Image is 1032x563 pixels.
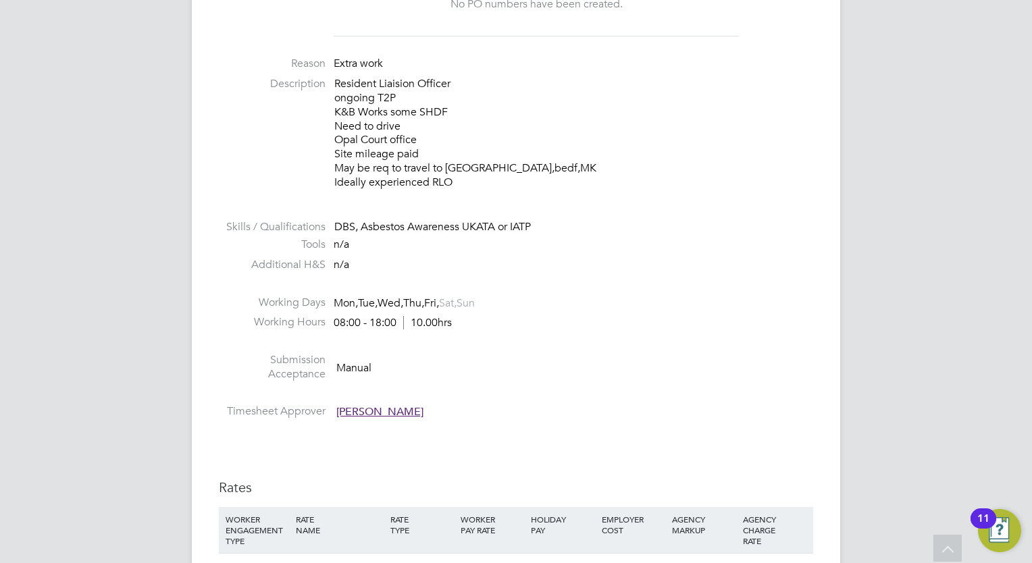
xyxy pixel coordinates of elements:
[978,509,1021,552] button: Open Resource Center, 11 new notifications
[334,77,813,189] p: Resident Liaision Officer ongoing T2P K&B Works some SHDF Need to drive Opal Court office Site mi...
[219,315,326,329] label: Working Hours
[219,479,813,496] h3: Rates
[219,258,326,272] label: Additional H&S
[334,316,452,330] div: 08:00 - 18:00
[334,220,813,234] div: DBS, Asbestos Awareness UKATA or IATP
[334,238,349,251] span: n/a
[219,238,326,252] label: Tools
[424,296,439,310] span: Fri,
[403,316,452,329] span: 10.00hrs
[457,507,527,542] div: WORKER PAY RATE
[334,57,383,70] span: Extra work
[358,296,378,310] span: Tue,
[527,507,598,542] div: HOLIDAY PAY
[669,507,739,542] div: AGENCY MARKUP
[598,507,669,542] div: EMPLOYER COST
[403,296,424,310] span: Thu,
[222,507,292,553] div: WORKER ENGAGEMENT TYPE
[219,353,326,381] label: Submission Acceptance
[219,220,326,234] label: Skills / Qualifications
[334,258,349,271] span: n/a
[457,296,475,310] span: Sun
[219,77,326,91] label: Description
[334,296,358,310] span: Mon,
[336,360,371,374] span: Manual
[219,296,326,310] label: Working Days
[439,296,457,310] span: Sat,
[387,507,457,542] div: RATE TYPE
[378,296,403,310] span: Wed,
[219,404,326,419] label: Timesheet Approver
[977,518,989,536] div: 11
[336,405,423,419] span: [PERSON_NAME]
[740,507,810,553] div: AGENCY CHARGE RATE
[292,507,386,542] div: RATE NAME
[219,57,326,71] label: Reason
